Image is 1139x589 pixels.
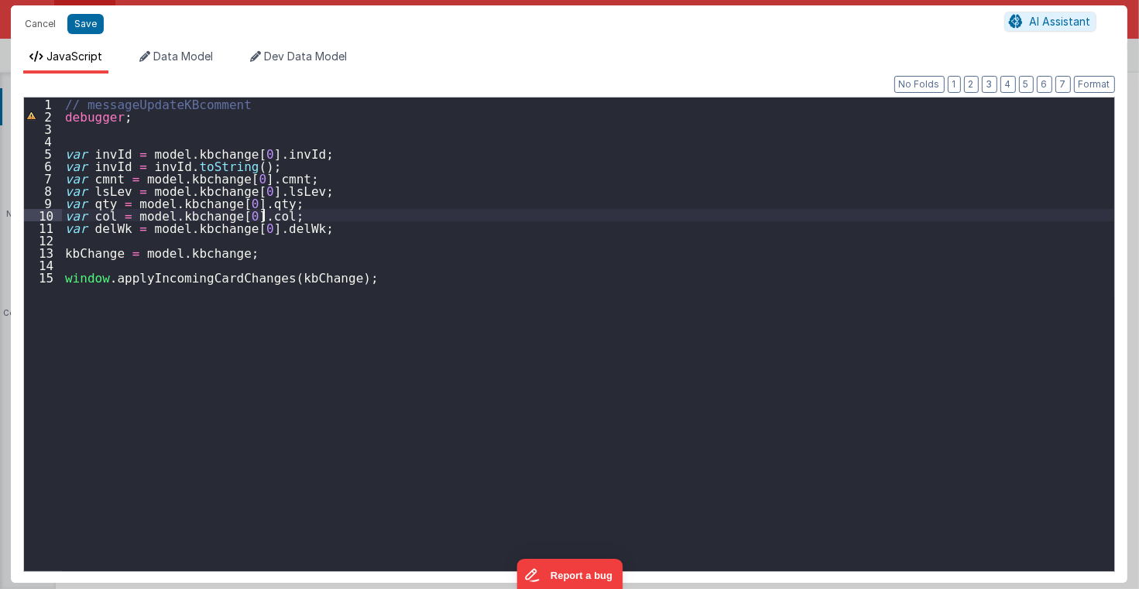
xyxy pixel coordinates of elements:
[1000,76,1016,93] button: 4
[153,50,213,63] span: Data Model
[1019,76,1034,93] button: 5
[948,76,961,93] button: 1
[1055,76,1071,93] button: 7
[894,76,945,93] button: No Folds
[24,159,62,172] div: 6
[24,259,62,271] div: 14
[24,246,62,259] div: 13
[24,98,62,110] div: 1
[264,50,347,63] span: Dev Data Model
[24,110,62,122] div: 2
[24,184,62,197] div: 8
[1004,12,1096,32] button: AI Assistant
[24,197,62,209] div: 9
[24,147,62,159] div: 5
[964,76,979,93] button: 2
[24,135,62,147] div: 4
[67,14,104,34] button: Save
[17,13,63,35] button: Cancel
[1030,15,1091,28] span: AI Assistant
[24,122,62,135] div: 3
[24,221,62,234] div: 11
[46,50,102,63] span: JavaScript
[24,209,62,221] div: 10
[24,172,62,184] div: 7
[1074,76,1115,93] button: Format
[982,76,997,93] button: 3
[24,234,62,246] div: 12
[1037,76,1052,93] button: 6
[24,271,62,283] div: 15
